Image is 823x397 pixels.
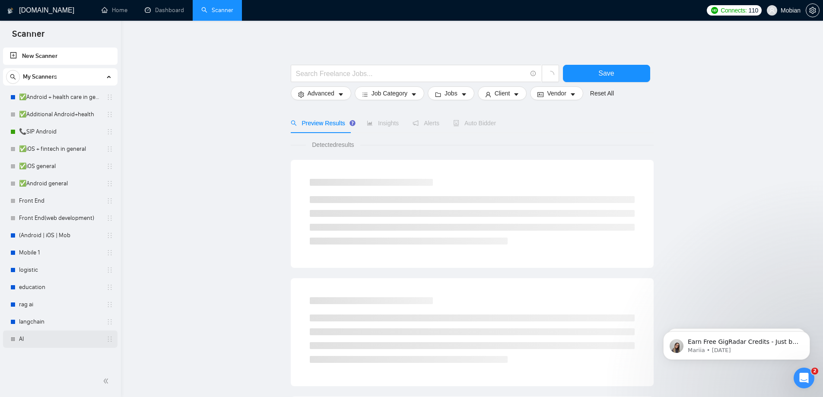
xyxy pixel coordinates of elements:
[291,120,353,127] span: Preview Results
[453,120,496,127] span: Auto Bidder
[291,86,351,100] button: settingAdvancedcaret-down
[106,215,113,222] span: holder
[308,89,334,98] span: Advanced
[650,313,823,374] iframe: Intercom notifications message
[19,279,101,296] a: education
[106,284,113,291] span: holder
[547,89,566,98] span: Vendor
[145,6,184,14] a: dashboardDashboard
[598,68,614,79] span: Save
[106,163,113,170] span: holder
[19,313,101,330] a: langchain
[367,120,399,127] span: Insights
[19,330,101,348] a: AI
[3,48,118,65] li: New Scanner
[478,86,527,100] button: userClientcaret-down
[102,6,127,14] a: homeHome
[19,140,101,158] a: ✅iOS + fintech in general
[530,86,583,100] button: idcardVendorcaret-down
[7,4,13,18] img: logo
[338,91,344,98] span: caret-down
[537,91,543,98] span: idcard
[106,249,113,256] span: holder
[806,3,820,17] button: setting
[3,68,118,348] li: My Scanners
[103,377,111,385] span: double-left
[372,89,407,98] span: Job Category
[428,86,474,100] button: folderJobscaret-down
[711,7,718,14] img: upwork-logo.png
[23,68,57,86] span: My Scanners
[19,227,101,244] a: (Android | iOS | Mob
[106,94,113,101] span: holder
[445,89,458,98] span: Jobs
[769,7,775,13] span: user
[435,91,441,98] span: folder
[513,91,519,98] span: caret-down
[19,261,101,279] a: logistic
[547,71,554,79] span: loading
[453,120,459,126] span: robot
[461,91,467,98] span: caret-down
[19,296,101,313] a: rag ai
[201,6,233,14] a: searchScanner
[19,175,101,192] a: ✅Android general
[106,128,113,135] span: holder
[19,89,101,106] a: ✅Android + health care in general
[106,336,113,343] span: holder
[413,120,439,127] span: Alerts
[6,74,19,80] span: search
[485,91,491,98] span: user
[495,89,510,98] span: Client
[411,91,417,98] span: caret-down
[106,318,113,325] span: holder
[570,91,576,98] span: caret-down
[10,48,111,65] a: New Scanner
[811,368,818,375] span: 2
[531,71,536,76] span: info-circle
[19,210,101,227] a: Front End(web development)
[106,111,113,118] span: holder
[298,91,304,98] span: setting
[19,106,101,123] a: ✅Additional Android+health
[806,7,820,14] a: setting
[349,119,356,127] div: Tooltip anchor
[106,267,113,273] span: holder
[106,197,113,204] span: holder
[291,120,297,126] span: search
[794,368,814,388] iframe: Intercom live chat
[362,91,368,98] span: bars
[367,120,373,126] span: area-chart
[590,89,614,98] a: Reset All
[306,140,360,149] span: Detected results
[106,301,113,308] span: holder
[6,70,20,84] button: search
[413,120,419,126] span: notification
[106,232,113,239] span: holder
[721,6,747,15] span: Connects:
[19,244,101,261] a: Mobile 1
[563,65,650,82] button: Save
[355,86,424,100] button: barsJob Categorycaret-down
[19,123,101,140] a: 📞SIP Android
[749,6,758,15] span: 110
[19,192,101,210] a: Front End
[106,180,113,187] span: holder
[5,28,51,46] span: Scanner
[19,158,101,175] a: ✅iOS general
[106,146,113,152] span: holder
[296,68,527,79] input: Search Freelance Jobs...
